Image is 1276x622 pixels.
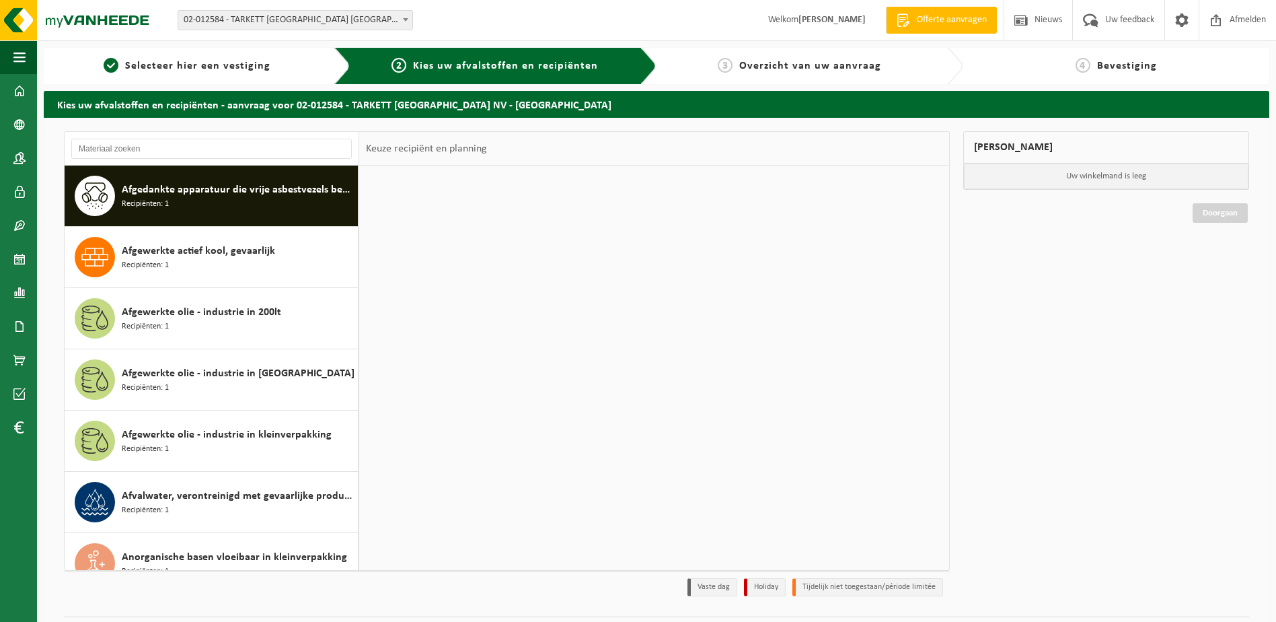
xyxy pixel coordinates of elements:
[413,61,598,71] span: Kies uw afvalstoffen en recipiënten
[122,382,169,394] span: Recipiënten: 1
[122,304,281,320] span: Afgewerkte olie - industrie in 200lt
[744,578,786,596] li: Holiday
[122,488,354,504] span: Afvalwater, verontreinigd met gevaarlijke producten
[1097,61,1157,71] span: Bevestiging
[122,427,332,443] span: Afgewerkte olie - industrie in kleinverpakking
[122,366,354,382] span: Afgewerkte olie - industrie in [GEOGRAPHIC_DATA]
[886,7,997,34] a: Offerte aanvragen
[50,58,324,74] a: 1Selecteer hier een vestiging
[71,139,352,159] input: Materiaal zoeken
[687,578,737,596] li: Vaste dag
[65,411,359,472] button: Afgewerkte olie - industrie in kleinverpakking Recipiënten: 1
[65,472,359,533] button: Afvalwater, verontreinigd met gevaarlijke producten Recipiënten: 1
[65,349,359,411] button: Afgewerkte olie - industrie in [GEOGRAPHIC_DATA] Recipiënten: 1
[65,227,359,288] button: Afgewerkte actief kool, gevaarlijk Recipiënten: 1
[739,61,881,71] span: Overzicht van uw aanvraag
[65,166,359,227] button: Afgedankte apparatuur die vrije asbestvezels bevat (niet shredderbaar) Recipiënten: 1
[104,58,118,73] span: 1
[122,549,347,565] span: Anorganische basen vloeibaar in kleinverpakking
[718,58,733,73] span: 3
[122,320,169,333] span: Recipiënten: 1
[792,578,943,596] li: Tijdelijk niet toegestaan/période limitée
[122,243,275,259] span: Afgewerkte actief kool, gevaarlijk
[178,10,413,30] span: 02-012584 - TARKETT DENDERMONDE NV - DENDERMONDE
[798,15,866,25] strong: [PERSON_NAME]
[122,259,169,272] span: Recipiënten: 1
[1076,58,1090,73] span: 4
[1193,203,1248,223] a: Doorgaan
[122,182,354,198] span: Afgedankte apparatuur die vrije asbestvezels bevat (niet shredderbaar)
[122,443,169,456] span: Recipiënten: 1
[65,288,359,349] button: Afgewerkte olie - industrie in 200lt Recipiënten: 1
[178,11,412,30] span: 02-012584 - TARKETT DENDERMONDE NV - DENDERMONDE
[44,91,1269,117] h2: Kies uw afvalstoffen en recipiënten - aanvraag voor 02-012584 - TARKETT [GEOGRAPHIC_DATA] NV - [G...
[122,565,169,578] span: Recipiënten: 1
[359,132,494,166] div: Keuze recipiënt en planning
[391,58,406,73] span: 2
[65,533,359,594] button: Anorganische basen vloeibaar in kleinverpakking Recipiënten: 1
[122,504,169,517] span: Recipiënten: 1
[125,61,270,71] span: Selecteer hier een vestiging
[963,131,1250,164] div: [PERSON_NAME]
[122,198,169,211] span: Recipiënten: 1
[913,13,990,27] span: Offerte aanvragen
[964,164,1249,189] p: Uw winkelmand is leeg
